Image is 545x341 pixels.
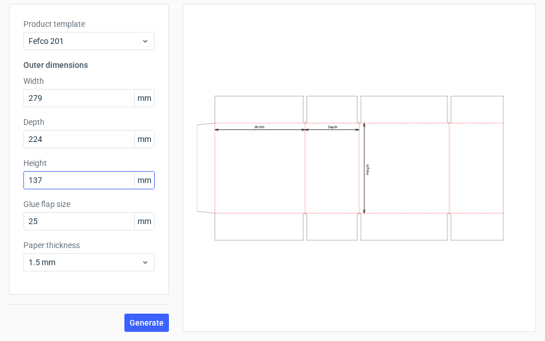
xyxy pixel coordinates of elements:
[328,125,338,129] text: Depth
[130,319,164,327] span: Generate
[365,164,370,175] text: Height
[134,172,154,189] span: mm
[255,125,265,129] text: Width
[23,116,155,128] label: Depth
[124,314,169,332] button: Generate
[134,131,154,148] span: mm
[23,239,155,251] label: Paper thickness
[23,75,155,87] label: Width
[134,213,154,230] span: mm
[134,90,154,107] span: mm
[29,35,141,47] span: Fefco 201
[23,18,155,30] label: Product template
[23,198,155,210] label: Glue flap size
[29,257,141,268] span: 1.5 mm
[23,59,155,71] h3: Outer dimensions
[23,157,155,169] label: Height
